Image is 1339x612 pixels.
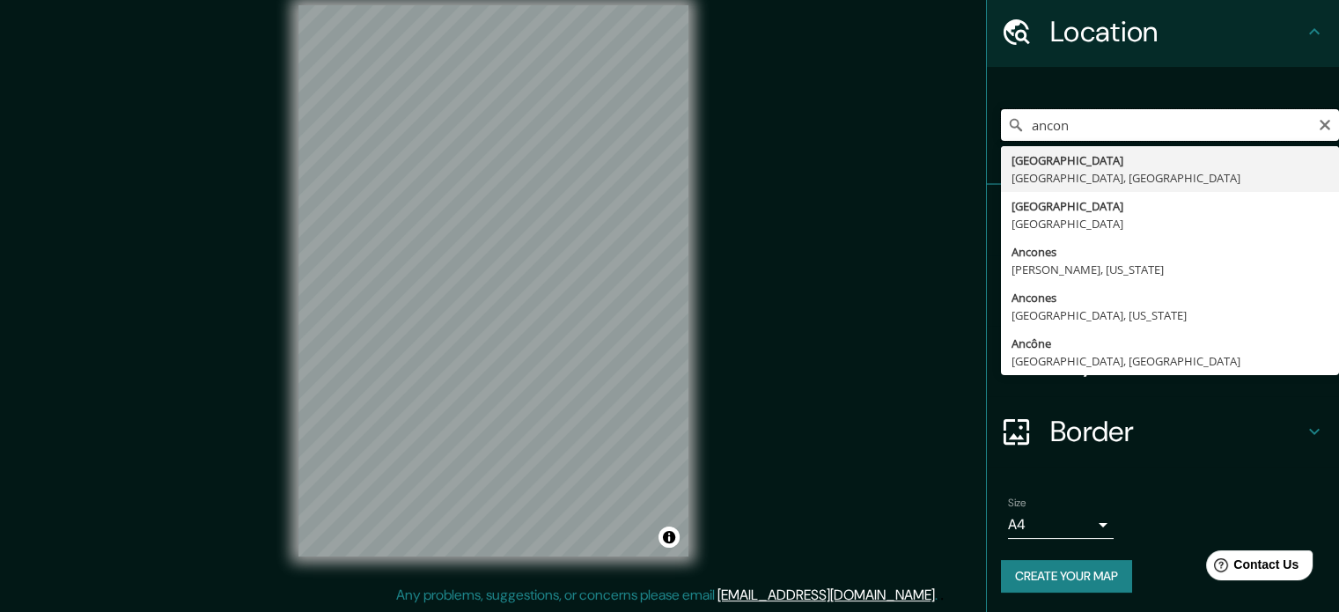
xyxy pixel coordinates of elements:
iframe: Help widget launcher [1182,543,1320,593]
h4: Layout [1050,343,1304,379]
button: Create your map [1001,560,1132,593]
label: Size [1008,496,1026,511]
div: [GEOGRAPHIC_DATA] [1012,197,1328,215]
h4: Border [1050,414,1304,449]
div: Ancones [1012,289,1328,306]
canvas: Map [298,5,688,557]
div: Ancones [1012,243,1328,261]
div: Ancône [1012,335,1328,352]
div: [GEOGRAPHIC_DATA] [1012,215,1328,232]
input: Pick your city or area [1001,109,1339,141]
div: Layout [987,326,1339,396]
div: Style [987,255,1339,326]
p: Any problems, suggestions, or concerns please email . [396,585,938,606]
div: Border [987,396,1339,467]
button: Toggle attribution [658,527,680,548]
div: [GEOGRAPHIC_DATA], [GEOGRAPHIC_DATA] [1012,169,1328,187]
div: A4 [1008,511,1114,539]
div: Pins [987,185,1339,255]
div: . [940,585,944,606]
div: [GEOGRAPHIC_DATA] [1012,151,1328,169]
div: [GEOGRAPHIC_DATA], [GEOGRAPHIC_DATA] [1012,352,1328,370]
div: [GEOGRAPHIC_DATA], [US_STATE] [1012,306,1328,324]
div: [PERSON_NAME], [US_STATE] [1012,261,1328,278]
div: . [938,585,940,606]
button: Clear [1318,115,1332,132]
h4: Location [1050,14,1304,49]
a: [EMAIL_ADDRESS][DOMAIN_NAME] [717,586,935,604]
